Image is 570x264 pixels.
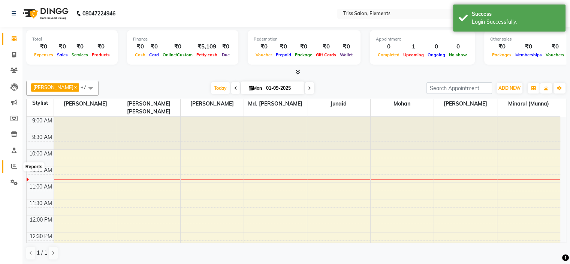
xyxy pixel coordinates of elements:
div: 9:00 AM [31,117,54,125]
div: Finance [133,36,232,42]
span: [PERSON_NAME] [33,84,73,90]
div: ₹0 [219,42,232,51]
span: Packages [490,52,513,57]
span: Cash [133,52,147,57]
input: Search Appointment [426,82,492,94]
div: ₹0 [90,42,112,51]
span: Md. [PERSON_NAME] [244,99,307,109]
div: ₹0 [274,42,293,51]
img: logo [19,3,70,24]
span: Voucher [254,52,274,57]
div: ₹0 [32,42,55,51]
span: Expenses [32,52,55,57]
span: Sales [55,52,70,57]
span: Products [90,52,112,57]
div: ₹0 [314,42,338,51]
span: Petty cash [194,52,219,57]
div: ₹0 [70,42,90,51]
div: ₹0 [133,42,147,51]
span: No show [447,52,469,57]
div: Appointment [376,36,469,42]
div: 9:30 AM [31,133,54,141]
div: ₹0 [55,42,70,51]
div: 12:30 PM [28,232,54,240]
span: [PERSON_NAME] [PERSON_NAME] [117,99,180,116]
span: +7 [81,84,92,90]
span: [PERSON_NAME] [434,99,497,109]
div: 0 [426,42,447,51]
span: Gift Cards [314,52,338,57]
div: ₹0 [293,42,314,51]
div: ₹0 [254,42,274,51]
div: ₹0 [147,42,161,51]
div: ₹5,109 [194,42,219,51]
div: 12:00 PM [28,216,54,224]
span: ADD NEW [498,85,521,91]
span: Services [70,52,90,57]
span: Ongoing [426,52,447,57]
span: Today [211,82,230,94]
span: [PERSON_NAME] [181,99,244,109]
span: Upcoming [401,52,426,57]
div: Login Successfully. [472,18,560,26]
div: 11:30 AM [28,199,54,207]
div: 1 [401,42,426,51]
div: Total [32,36,112,42]
span: Prepaid [274,52,293,57]
b: 08047224946 [82,3,115,24]
span: Online/Custom [161,52,194,57]
div: 11:00 AM [28,183,54,191]
span: Junaid [307,99,370,109]
div: Success [472,10,560,18]
span: Minarul (Munna) [497,99,561,109]
div: ₹0 [338,42,355,51]
span: 1 / 1 [37,249,47,257]
span: Wallet [338,52,355,57]
div: Redemption [254,36,355,42]
span: Package [293,52,314,57]
span: Memberships [513,52,544,57]
a: x [73,84,77,90]
div: 10:00 AM [28,150,54,158]
div: Stylist [27,99,54,107]
span: Mon [247,85,264,91]
span: Card [147,52,161,57]
button: ADD NEW [497,83,522,94]
div: 0 [376,42,401,51]
input: 2025-09-01 [264,83,301,94]
span: Mohan [371,99,434,109]
span: Due [220,52,232,57]
div: 0 [447,42,469,51]
span: [PERSON_NAME] [54,99,117,109]
div: Reports [24,163,44,172]
div: ₹0 [513,42,544,51]
span: Vouchers [544,52,566,57]
div: ₹0 [544,42,566,51]
div: ₹0 [490,42,513,51]
span: Completed [376,52,401,57]
div: ₹0 [161,42,194,51]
